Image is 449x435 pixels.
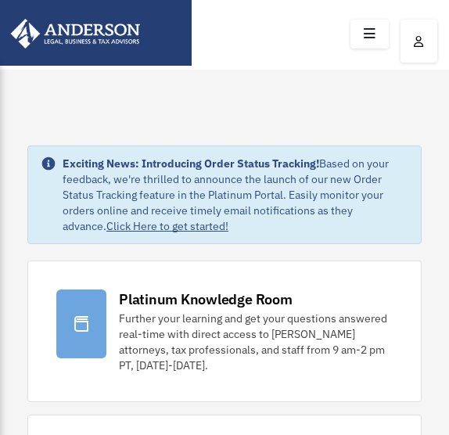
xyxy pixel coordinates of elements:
[119,289,293,309] div: Platinum Knowledge Room
[63,156,408,234] div: Based on your feedback, we're thrilled to announce the launch of our new Order Status Tracking fe...
[106,219,228,233] a: Click Here to get started!
[27,261,422,402] a: Platinum Knowledge Room Further your learning and get your questions answered real-time with dire...
[63,156,319,171] strong: Exciting News: Introducing Order Status Tracking!
[119,311,393,373] div: Further your learning and get your questions answered real-time with direct access to [PERSON_NAM...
